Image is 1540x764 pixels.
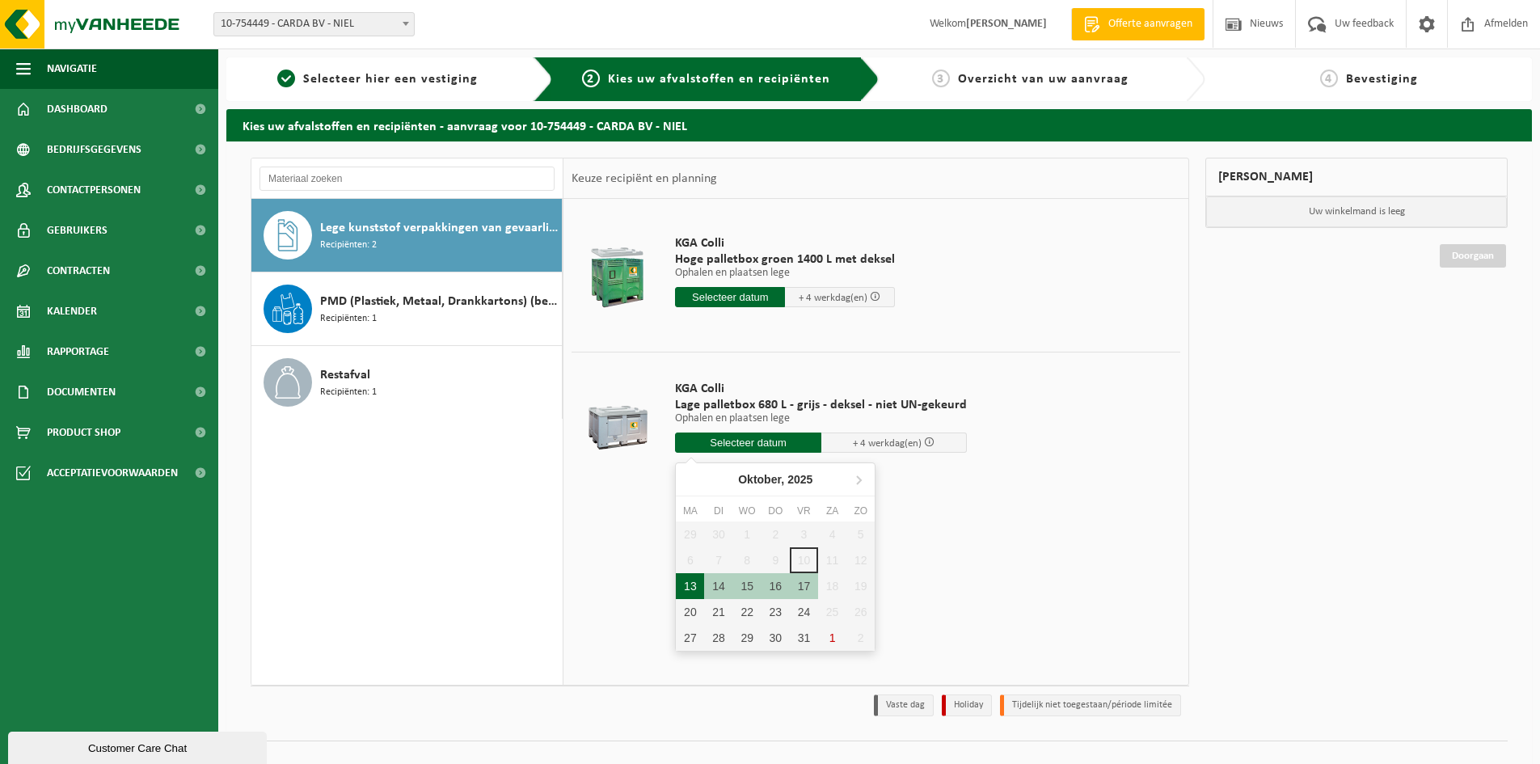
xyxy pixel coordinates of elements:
[1104,16,1196,32] span: Offerte aanvragen
[47,170,141,210] span: Contactpersonen
[277,70,295,87] span: 1
[733,599,762,625] div: 22
[676,503,704,519] div: ma
[47,453,178,493] span: Acceptatievoorwaarden
[675,287,785,307] input: Selecteer datum
[320,311,377,327] span: Recipiënten: 1
[675,235,895,251] span: KGA Colli
[790,503,818,519] div: vr
[676,599,704,625] div: 20
[676,625,704,651] div: 27
[47,291,97,331] span: Kalender
[1205,158,1508,196] div: [PERSON_NAME]
[214,13,414,36] span: 10-754449 - CARDA BV - NIEL
[874,694,934,716] li: Vaste dag
[47,89,108,129] span: Dashboard
[799,293,867,303] span: + 4 werkdag(en)
[853,438,922,449] span: + 4 werkdag(en)
[790,573,818,599] div: 17
[675,251,895,268] span: Hoge palletbox groen 1400 L met deksel
[47,49,97,89] span: Navigatie
[733,625,762,651] div: 29
[251,199,563,272] button: Lege kunststof verpakkingen van gevaarlijke stoffen Recipiënten: 2
[1071,8,1205,40] a: Offerte aanvragen
[762,503,790,519] div: do
[582,70,600,87] span: 2
[932,70,950,87] span: 3
[8,728,270,764] iframe: chat widget
[733,503,762,519] div: wo
[47,412,120,453] span: Product Shop
[47,129,141,170] span: Bedrijfsgegevens
[942,694,992,716] li: Holiday
[704,625,732,651] div: 28
[320,365,370,385] span: Restafval
[704,503,732,519] div: di
[320,218,558,238] span: Lege kunststof verpakkingen van gevaarlijke stoffen
[320,385,377,400] span: Recipiënten: 1
[675,413,967,424] p: Ophalen en plaatsen lege
[846,503,875,519] div: zo
[733,573,762,599] div: 15
[259,167,555,191] input: Materiaal zoeken
[251,346,563,419] button: Restafval Recipiënten: 1
[818,503,846,519] div: za
[762,625,790,651] div: 30
[1000,694,1181,716] li: Tijdelijk niet toegestaan/période limitée
[47,372,116,412] span: Documenten
[226,109,1532,141] h2: Kies uw afvalstoffen en recipiënten - aanvraag voor 10-754449 - CARDA BV - NIEL
[608,73,830,86] span: Kies uw afvalstoffen en recipiënten
[704,573,732,599] div: 14
[675,268,895,279] p: Ophalen en plaatsen lege
[563,158,725,199] div: Keuze recipiënt en planning
[787,474,812,485] i: 2025
[320,238,377,253] span: Recipiënten: 2
[234,70,521,89] a: 1Selecteer hier een vestiging
[958,73,1129,86] span: Overzicht van uw aanvraag
[47,331,109,372] span: Rapportage
[966,18,1047,30] strong: [PERSON_NAME]
[704,599,732,625] div: 21
[213,12,415,36] span: 10-754449 - CARDA BV - NIEL
[732,466,819,492] div: Oktober,
[1346,73,1418,86] span: Bevestiging
[1320,70,1338,87] span: 4
[790,625,818,651] div: 31
[320,292,558,311] span: PMD (Plastiek, Metaal, Drankkartons) (bedrijven)
[790,599,818,625] div: 24
[47,251,110,291] span: Contracten
[762,573,790,599] div: 16
[1206,196,1507,227] p: Uw winkelmand is leeg
[675,397,967,413] span: Lage palletbox 680 L - grijs - deksel - niet UN-gekeurd
[676,573,704,599] div: 13
[47,210,108,251] span: Gebruikers
[675,381,967,397] span: KGA Colli
[1440,244,1506,268] a: Doorgaan
[762,599,790,625] div: 23
[251,272,563,346] button: PMD (Plastiek, Metaal, Drankkartons) (bedrijven) Recipiënten: 1
[675,433,821,453] input: Selecteer datum
[303,73,478,86] span: Selecteer hier een vestiging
